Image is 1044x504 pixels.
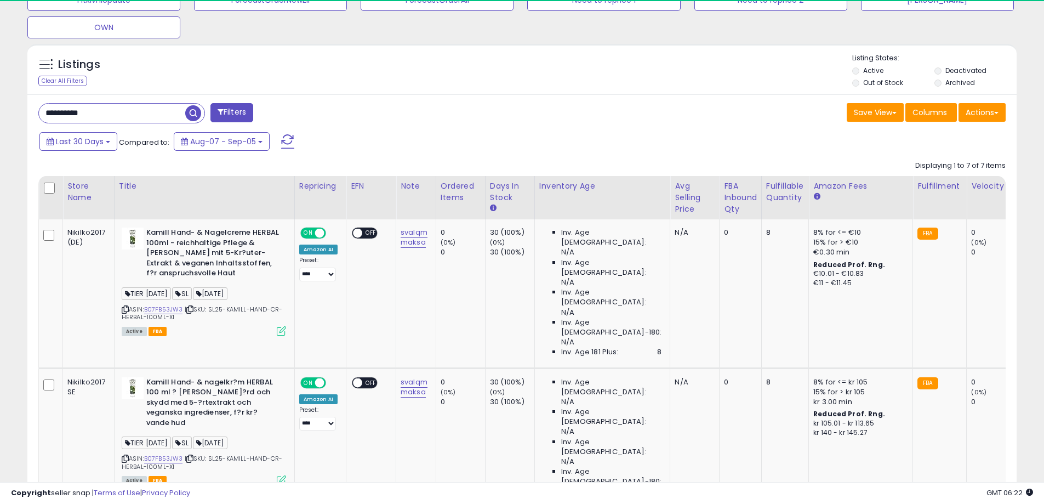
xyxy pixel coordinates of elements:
button: Columns [905,103,957,122]
div: Title [119,180,290,192]
div: Amazon Fees [813,180,908,192]
label: Out of Stock [863,78,903,87]
div: Fulfillable Quantity [766,180,804,203]
div: FBA inbound Qty [724,180,757,215]
a: svalqm maksa [401,227,427,248]
button: OWN [27,16,180,38]
div: kr 140 - kr 145.27 [813,428,904,438]
span: [DATE] [193,287,227,300]
label: Deactivated [945,66,986,75]
small: (0%) [971,388,986,397]
div: N/A [675,377,711,387]
span: OFF [324,229,341,238]
small: (0%) [971,238,986,247]
a: B07FB53JW3 [144,454,183,463]
span: N/A [561,308,574,318]
div: 15% for > kr 105 [813,387,904,397]
div: 8 [766,377,800,387]
span: 2025-10-6 06:22 GMT [986,488,1033,498]
span: Inv. Age [DEMOGRAPHIC_DATA]: [561,437,661,457]
span: Columns [912,107,947,118]
div: kr 3.00 min [813,397,904,407]
div: Nikilko2017 (DE) [67,228,106,247]
span: Inv. Age [DEMOGRAPHIC_DATA]: [561,228,661,247]
div: Displaying 1 to 7 of 7 items [915,161,1006,171]
div: Days In Stock [490,180,530,203]
span: ON [301,229,315,238]
div: 30 (100%) [490,228,534,237]
span: Inv. Age [DEMOGRAPHIC_DATA]: [561,258,661,278]
div: 15% for > €10 [813,237,904,247]
small: (0%) [441,238,456,247]
span: All listings currently available for purchase on Amazon [122,327,147,336]
span: TIER [DATE] [122,287,172,300]
div: 0 [724,228,753,237]
div: Ordered Items [441,180,481,203]
span: ON [301,378,315,387]
b: Reduced Prof. Rng. [813,260,885,269]
span: Inv. Age [DEMOGRAPHIC_DATA]-180: [561,467,661,486]
span: Inv. Age [DEMOGRAPHIC_DATA]: [561,377,661,397]
div: Repricing [299,180,341,192]
button: Save View [847,103,904,122]
span: N/A [561,337,574,347]
div: 0 [441,397,485,407]
img: 31EmHvntAKL._SL40_.jpg [122,228,144,250]
small: (0%) [490,388,505,397]
small: FBA [917,228,938,240]
span: SL [172,437,191,449]
label: Archived [945,78,975,87]
div: Inventory Age [539,180,665,192]
div: 0 [724,377,753,387]
small: (0%) [441,388,456,397]
span: Compared to: [119,137,169,148]
div: 0 [441,228,485,237]
small: Amazon Fees. [813,192,820,202]
div: N/A [675,228,711,237]
small: FBA [917,377,938,389]
div: 0 [971,377,1016,387]
div: 8% for <= €10 [813,228,904,237]
div: 0 [441,247,485,257]
span: | SKU: SL25-KAMILL-HAND-CR-HERBAL-100ML-X1 [122,305,283,321]
span: N/A [561,457,574,467]
div: 0 [971,397,1016,407]
span: Inv. Age [DEMOGRAPHIC_DATA]: [561,287,661,307]
label: Active [863,66,883,75]
span: N/A [561,427,574,437]
div: Avg Selling Price [675,180,715,215]
div: Store Name [67,180,110,203]
div: Fulfillment [917,180,962,192]
button: Filters [210,103,253,122]
div: 0 [971,228,1016,237]
div: €11 - €11.45 [813,279,904,288]
div: EFN [351,180,391,192]
a: svalqm maksa [401,377,427,398]
span: Inv. Age [DEMOGRAPHIC_DATA]: [561,407,661,427]
b: Kamill Hand- & nagelkr?m HERBAL 100 ml ? [PERSON_NAME]?rd och skydd med 5-?rtextrakt och veganska... [146,377,279,431]
button: Aug-07 - Sep-05 [174,132,270,151]
span: 8 [657,347,661,357]
div: 0 [441,377,485,387]
div: 0 [971,247,1016,257]
button: Actions [959,103,1006,122]
div: seller snap | | [11,488,190,499]
a: B07FB53JW3 [144,305,183,314]
small: (0%) [490,238,505,247]
a: Terms of Use [94,488,140,498]
img: 31EmHvntAKL._SL40_.jpg [122,377,144,399]
strong: Copyright [11,488,51,498]
b: Reduced Prof. Rng. [813,409,885,418]
span: Last 30 Days [56,136,104,147]
span: FBA [149,327,167,336]
span: OFF [324,378,341,387]
span: SL [172,287,191,300]
span: [DATE] [193,437,227,449]
div: kr 105.01 - kr 113.65 [813,419,904,428]
div: Note [401,180,431,192]
a: Privacy Policy [142,488,190,498]
span: Inv. Age [DEMOGRAPHIC_DATA]-180: [561,318,661,337]
span: N/A [561,397,574,407]
p: Listing States: [852,53,1017,64]
span: Inv. Age 181 Plus: [561,347,619,357]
